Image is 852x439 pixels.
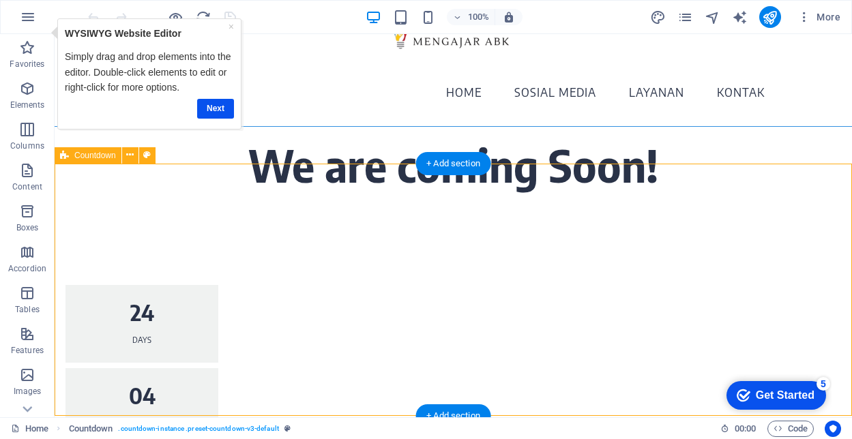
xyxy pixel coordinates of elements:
p: Columns [10,140,44,151]
div: + Add section [415,404,491,427]
p: Simply drag and drop elements into the editor. Double-click elements to edit or right-click for m... [18,31,187,76]
strong: WYSIWYG Website Editor [18,10,134,20]
i: Navigator [705,10,720,25]
div: + Add section [415,152,491,175]
i: This element is a customizable preset [284,425,291,432]
i: Pages (Ctrl+Alt+S) [677,10,693,25]
i: Publish [762,10,778,25]
i: Reload page [195,10,211,25]
h6: Session time [720,421,756,437]
button: pages [677,9,694,25]
nav: breadcrumb [69,421,291,437]
i: Design (Ctrl+Alt+Y) [650,10,666,25]
p: Tables [15,304,40,315]
i: On resize automatically adjust zoom level to fit chosen device. [503,11,515,23]
p: Boxes [16,222,39,233]
button: More [792,6,846,28]
a: Click to cancel selection. Double-click to open Pages [11,421,48,437]
div: Get Started 5 items remaining, 0% complete [11,7,111,35]
div: 5 [101,3,115,16]
button: text_generator [732,9,748,25]
button: Code [767,421,814,437]
button: Click here to leave preview mode and continue editing [167,9,183,25]
span: . countdown-instance .preset-countdown-v3-default [118,421,278,437]
p: Favorites [10,59,44,70]
button: navigator [705,9,721,25]
p: Content [12,181,42,192]
span: Code [774,421,808,437]
span: : [744,423,746,434]
button: reload [194,9,211,25]
p: Accordion [8,263,46,274]
span: Click to select. Double-click to edit [69,421,113,437]
p: Images [14,386,42,397]
p: Features [11,345,44,356]
div: Get Started [40,15,99,27]
h6: 100% [467,9,489,25]
i: AI Writer [732,10,748,25]
span: 00 00 [735,421,756,437]
button: 100% [447,9,495,25]
button: publish [759,6,781,28]
button: design [650,9,666,25]
span: Countdown [74,151,116,160]
span: More [797,10,840,24]
a: Next [150,80,187,100]
p: Elements [10,100,45,110]
div: Close tooltip [181,1,187,16]
button: Usercentrics [825,421,841,437]
a: × [181,3,187,14]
